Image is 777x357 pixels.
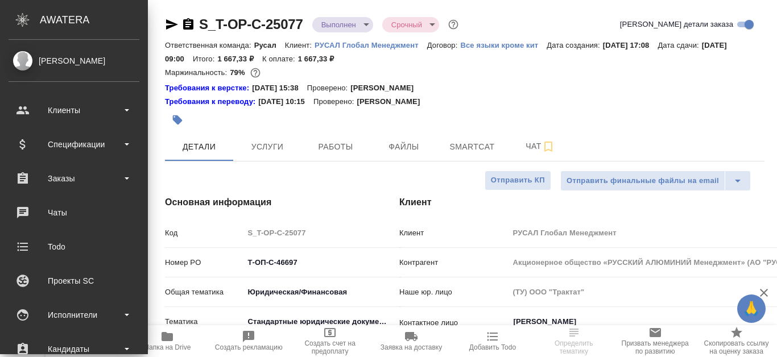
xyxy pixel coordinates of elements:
[560,171,751,191] div: split button
[547,41,602,49] p: Дата создания:
[533,325,614,357] button: Определить тематику
[9,272,139,289] div: Проекты SC
[567,175,719,188] span: Отправить финальные файлы на email
[243,312,401,331] div: Стандартные юридические документы, договоры, уставы
[513,139,568,153] span: Чат
[445,140,499,154] span: Smartcat
[388,20,425,30] button: Срочный
[696,325,777,357] button: Скопировать ссылку на оценку заказа
[742,297,761,321] span: 🙏
[318,20,359,30] button: Выполнен
[399,227,509,239] p: Клиент
[350,82,422,94] p: [PERSON_NAME]
[702,339,770,355] span: Скопировать ссылку на оценку заказа
[658,41,701,49] p: Дата сдачи:
[252,82,307,94] p: [DATE] 15:38
[144,343,191,351] span: Папка на Drive
[165,96,258,107] a: Требования к переводу:
[165,287,243,298] p: Общая тематика
[9,238,139,255] div: Todo
[621,339,689,355] span: Призвать менеджера по развитию
[460,40,547,49] a: Все языки кроме кит
[258,96,313,107] p: [DATE] 10:15
[485,171,551,190] button: Отправить КП
[9,55,139,67] div: [PERSON_NAME]
[165,196,354,209] h4: Основная информация
[165,316,243,327] p: Тематика
[315,41,427,49] p: РУСАЛ Глобал Менеджмент
[181,18,195,31] button: Скопировать ссылку
[452,325,533,357] button: Добавить Todo
[737,294,766,323] button: 🙏
[9,306,139,323] div: Исполнители
[357,96,428,107] p: [PERSON_NAME]
[540,339,607,355] span: Определить тематику
[9,204,139,221] div: Чаты
[199,16,303,32] a: S_T-OP-C-25077
[3,198,145,227] a: Чаты
[165,227,243,239] p: Код
[313,96,357,107] p: Проверено:
[215,343,283,351] span: Создать рекламацию
[381,343,442,351] span: Заявка на доставку
[3,233,145,261] a: Todo
[165,41,254,49] p: Ответственная команда:
[603,41,658,49] p: [DATE] 17:08
[620,19,733,30] span: [PERSON_NAME] детали заказа
[308,140,363,154] span: Работы
[165,68,230,77] p: Маржинальность:
[165,107,190,132] button: Добавить тэг
[307,82,351,94] p: Проверено:
[560,171,725,191] button: Отправить финальные файлы на email
[446,17,461,32] button: Доп статусы указывают на важность/срочность заказа
[460,41,547,49] p: Все языки кроме кит
[172,140,226,154] span: Детали
[427,41,461,49] p: Договор:
[371,325,452,357] button: Заявка на доставку
[262,55,298,63] p: К оплате:
[377,140,431,154] span: Файлы
[230,68,247,77] p: 79%
[315,40,427,49] a: РУСАЛ Глобал Менеджмент
[208,325,290,357] button: Создать рекламацию
[127,325,208,357] button: Папка на Drive
[40,9,148,31] div: AWATERA
[399,287,509,298] p: Наше юр. лицо
[243,283,401,302] div: Юридическая/Финансовая
[165,18,179,31] button: Скопировать ссылку для ЯМессенджера
[3,267,145,295] a: Проекты SC
[542,140,555,153] svg: Подписаться
[217,55,262,63] p: 1 667,33 ₽
[298,55,343,63] p: 1 667,33 ₽
[165,82,252,94] a: Требования к верстке:
[290,325,371,357] button: Создать счет на предоплату
[243,225,401,241] input: Пустое поле
[243,254,401,271] input: ✎ Введи что-нибудь
[399,257,509,268] p: Контрагент
[382,17,439,32] div: Выполнен
[165,82,252,94] div: Нажми, чтобы открыть папку с инструкцией
[240,140,295,154] span: Услуги
[399,317,509,329] p: Контактное лицо
[248,65,263,80] button: 290.16 RUB;
[9,170,139,187] div: Заказы
[469,343,516,351] span: Добавить Todo
[9,102,139,119] div: Клиенты
[296,339,364,355] span: Создать счет на предоплату
[193,55,217,63] p: Итого:
[165,257,243,268] p: Номер PO
[285,41,315,49] p: Клиент:
[9,136,139,153] div: Спецификации
[312,17,373,32] div: Выполнен
[614,325,696,357] button: Призвать менеджера по развитию
[165,96,258,107] div: Нажми, чтобы открыть папку с инструкцией
[254,41,285,49] p: Русал
[491,174,545,187] span: Отправить КП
